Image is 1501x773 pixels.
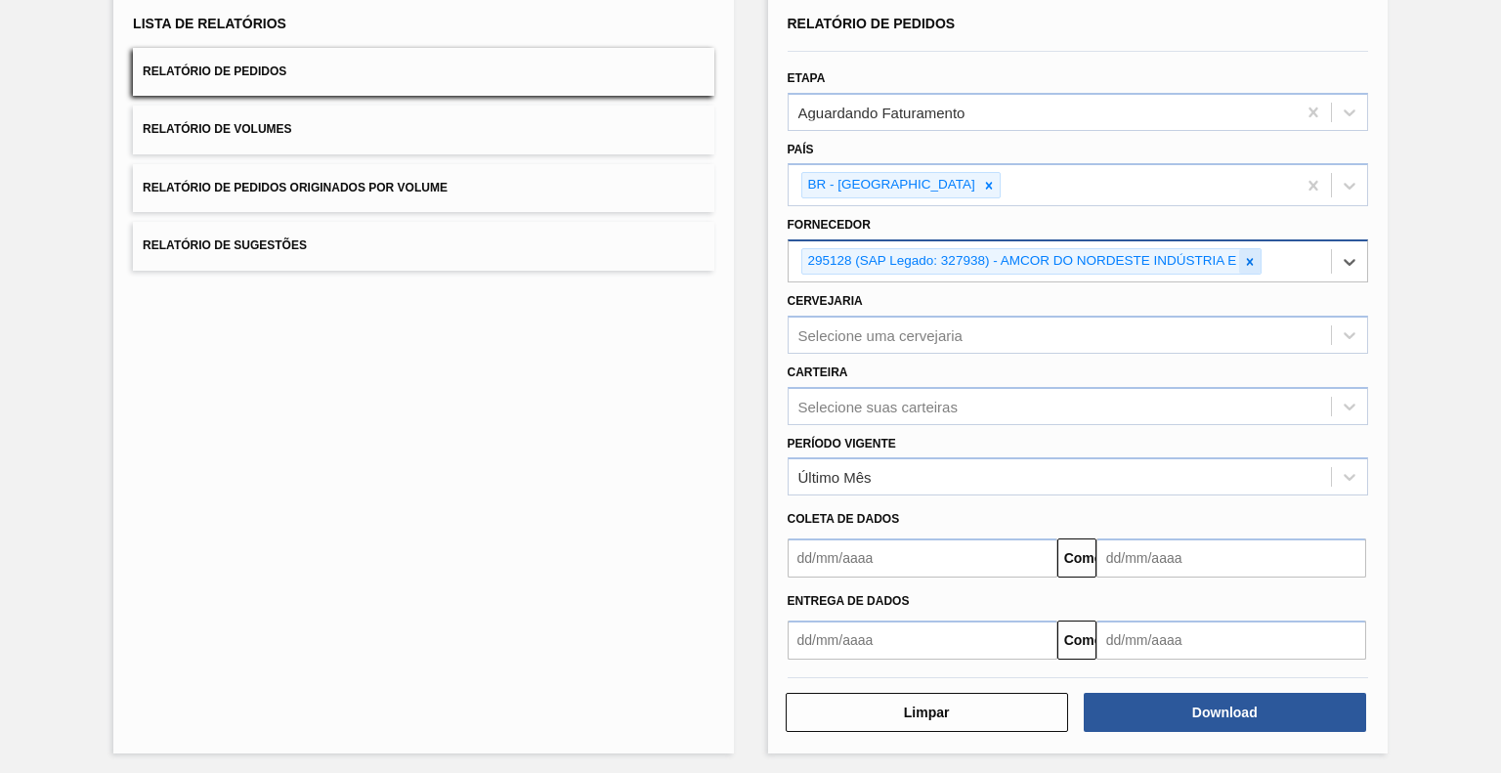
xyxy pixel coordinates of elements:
font: Relatório de Pedidos [143,64,286,78]
input: dd/mm/aaaa [1096,538,1366,578]
font: Relatório de Pedidos Originados por Volume [143,181,448,194]
button: Relatório de Pedidos Originados por Volume [133,164,713,212]
font: Entrega de dados [788,594,910,608]
font: Selecione uma cervejaria [798,326,963,343]
button: Relatório de Pedidos [133,48,713,96]
font: Relatório de Sugestões [143,239,307,253]
font: Relatório de Volumes [143,123,291,137]
font: Comeu [1064,550,1110,566]
font: País [788,143,814,156]
font: Aguardando Faturamento [798,104,965,120]
input: dd/mm/aaaa [788,621,1057,660]
font: Período Vigente [788,437,896,451]
font: Selecione suas carteiras [798,398,958,414]
font: Download [1192,705,1258,720]
font: Cervejaria [788,294,863,308]
font: 295128 (SAP Legado: 327938) - AMCOR DO NORDESTE INDÚSTRIA E [808,253,1237,268]
button: Relatório de Volumes [133,106,713,153]
font: Lista de Relatórios [133,16,286,31]
button: Download [1084,693,1366,732]
input: dd/mm/aaaa [1096,621,1366,660]
button: Relatório de Sugestões [133,222,713,270]
button: Limpar [786,693,1068,732]
font: Carteira [788,365,848,379]
font: Comeu [1064,632,1110,648]
button: Comeu [1057,621,1096,660]
font: Etapa [788,71,826,85]
font: Relatório de Pedidos [788,16,956,31]
button: Comeu [1057,538,1096,578]
font: Último Mês [798,469,872,486]
font: Coleta de dados [788,512,900,526]
font: Fornecedor [788,218,871,232]
font: BR - [GEOGRAPHIC_DATA] [808,177,975,192]
input: dd/mm/aaaa [788,538,1057,578]
font: Limpar [904,705,950,720]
